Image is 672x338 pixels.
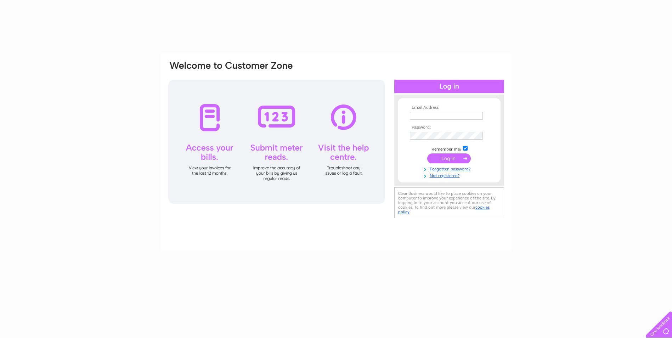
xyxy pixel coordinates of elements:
[410,172,490,179] a: Not registered?
[427,153,471,163] input: Submit
[408,105,490,110] th: Email Address:
[408,125,490,130] th: Password:
[408,145,490,152] td: Remember me?
[410,165,490,172] a: Forgotten password?
[394,187,504,218] div: Clear Business would like to place cookies on your computer to improve your experience of the sit...
[398,205,490,214] a: cookies policy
